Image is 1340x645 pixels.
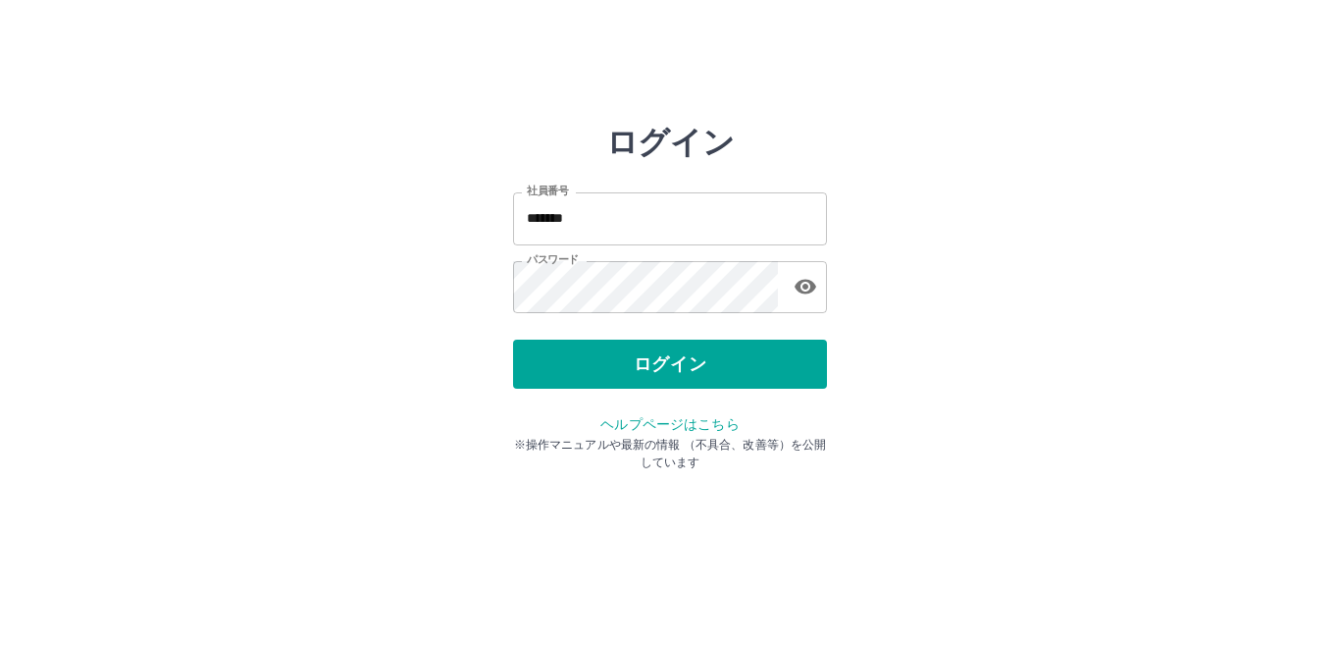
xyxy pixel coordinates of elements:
[527,184,568,198] label: 社員番号
[513,340,827,389] button: ログイン
[527,252,579,267] label: パスワード
[606,124,735,161] h2: ログイン
[600,416,739,432] a: ヘルプページはこちら
[513,436,827,471] p: ※操作マニュアルや最新の情報 （不具合、改善等）を公開しています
